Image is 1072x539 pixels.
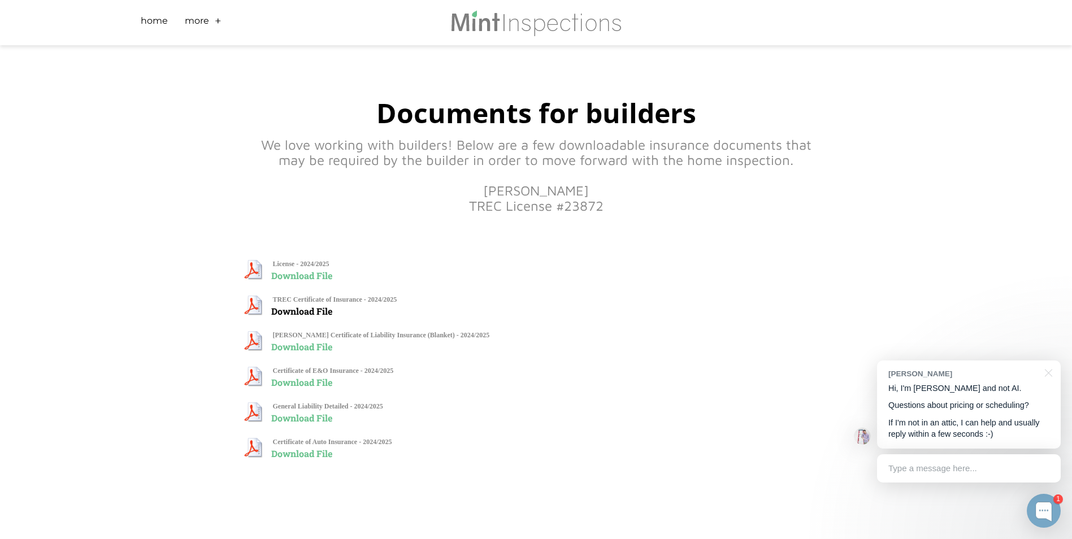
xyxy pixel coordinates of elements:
[271,412,332,424] a: Download File
[888,417,1049,440] p: If I'm not in an attic, I can help and usually reply within a few seconds :-)
[273,402,383,410] b: General Liability Detailed - 2024/2025
[242,295,263,315] img: pdf.png
[271,269,332,281] a: Download File
[242,402,263,422] img: pdf.png
[273,367,394,375] b: Certificate of E&O Insurance - 2024/2025
[854,428,871,445] img: Josh Molleur
[888,368,1038,379] div: [PERSON_NAME]
[242,366,263,386] img: pdf.png
[888,382,1049,394] p: Hi, I'm [PERSON_NAME] and not AI.
[271,447,332,459] a: Download File
[888,399,1049,411] p: Questions about pricing or scheduling?
[273,331,490,339] b: [PERSON_NAME] Certificate of Liability Insurance (Blanket) - 2024/2025
[273,438,392,446] b: Certificate of Auto Insurance - 2024/2025
[877,454,1061,483] div: Type a message here...
[271,305,332,317] a: Download File
[273,260,329,268] b: License - 2024/2025
[271,376,332,388] a: Download File
[141,14,168,32] a: Home
[242,259,263,280] img: pdf.png
[215,14,222,32] a: +
[185,14,209,32] a: More
[273,295,397,303] b: TREC Certificate of Insurance - 2024/2025
[450,9,622,36] img: Mint Inspections
[261,137,811,214] font: We love working with builders! Below are a few downloadable insurance documents that may be requi...
[1053,494,1063,504] div: 1
[271,341,332,353] a: Download File
[242,331,263,351] img: pdf.png
[242,437,263,458] img: pdf.png
[248,32,824,138] h2: Documents for builders​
